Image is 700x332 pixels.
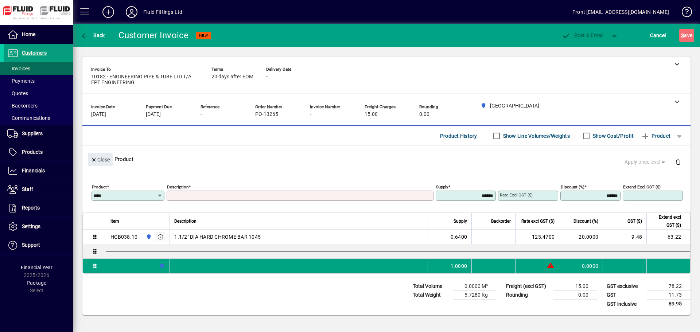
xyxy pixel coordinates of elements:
[144,233,152,241] span: AUCKLAND
[310,112,311,117] span: -
[4,99,73,112] a: Backorders
[502,132,570,140] label: Show Line Volumes/Weights
[27,280,46,286] span: Package
[7,90,28,96] span: Quotes
[22,168,45,173] span: Financials
[646,230,690,244] td: 63.22
[22,205,40,211] span: Reports
[91,154,110,166] span: Close
[201,112,202,117] span: -
[627,217,642,225] span: GST ($)
[559,230,603,244] td: 20.0000
[4,125,73,143] a: Suppliers
[453,291,497,300] td: 5.7280 Kg
[647,282,691,291] td: 78.22
[500,192,533,198] mat-label: Rate excl GST ($)
[167,184,188,190] mat-label: Description
[211,74,253,80] span: 20 days after EOM
[559,259,603,273] td: 0.0000
[92,184,107,190] mat-label: Product
[437,129,480,142] button: Product History
[88,153,113,166] button: Close
[453,282,497,291] td: 0.0000 M³
[669,153,687,171] button: Delete
[86,156,114,163] app-page-header-button: Close
[174,233,261,241] span: 1.1/2" DIA HARD CHROME BAR 1045
[266,74,268,80] span: -
[491,217,511,225] span: Backorder
[572,6,669,18] div: Front [EMAIL_ADDRESS][DOMAIN_NAME]
[603,230,646,244] td: 9.48
[4,218,73,236] a: Settings
[4,143,73,161] a: Products
[82,146,691,172] div: Product
[558,29,607,42] button: Post & Email
[199,33,208,38] span: NEW
[603,300,647,309] td: GST inclusive
[669,159,687,165] app-page-header-button: Delete
[365,112,378,117] span: 15.00
[451,233,467,241] span: 0.6400
[4,162,73,180] a: Financials
[4,112,73,124] a: Communications
[143,6,182,18] div: Fluid Fittings Ltd
[7,103,38,109] span: Backorders
[574,32,577,38] span: P
[91,74,201,86] span: 10182 - ENGINEERING PIPE & TUBE LTD T/A EPT ENGINEERING
[409,291,453,300] td: Total Weight
[440,130,477,142] span: Product History
[4,62,73,75] a: Invoices
[4,180,73,199] a: Staff
[573,217,598,225] span: Discount (%)
[561,32,604,38] span: ost & Email
[7,115,50,121] span: Communications
[681,30,692,41] span: ave
[120,5,143,19] button: Profile
[454,217,467,225] span: Supply
[651,213,681,229] span: Extend excl GST ($)
[22,186,33,192] span: Staff
[97,5,120,19] button: Add
[81,32,105,38] span: Back
[679,29,694,42] button: Save
[157,262,166,270] span: AUCKLAND
[110,217,119,225] span: Item
[591,132,634,140] label: Show Cost/Profit
[553,291,597,300] td: 0.00
[118,30,189,41] div: Customer Invoice
[521,217,555,225] span: Rate excl GST ($)
[4,75,73,87] a: Payments
[22,149,43,155] span: Products
[625,158,667,166] span: Apply price level
[419,112,429,117] span: 0.00
[4,199,73,217] a: Reports
[22,130,43,136] span: Suppliers
[603,282,647,291] td: GST exclusive
[174,217,197,225] span: Description
[520,233,555,241] div: 123.4700
[21,265,52,270] span: Financial Year
[4,236,73,254] a: Support
[648,29,668,42] button: Cancel
[91,112,106,117] span: [DATE]
[110,233,137,241] div: HCB038.10
[623,184,661,190] mat-label: Extend excl GST ($)
[676,1,691,25] a: Knowledge Base
[4,26,73,44] a: Home
[603,291,647,300] td: GST
[650,30,666,41] span: Cancel
[4,87,73,99] a: Quotes
[7,66,30,71] span: Invoices
[451,262,467,270] span: 1.0000
[502,291,553,300] td: Rounding
[22,223,40,229] span: Settings
[7,78,35,84] span: Payments
[79,29,107,42] button: Back
[22,50,47,56] span: Customers
[73,29,113,42] app-page-header-button: Back
[436,184,448,190] mat-label: Supply
[146,112,161,117] span: [DATE]
[255,112,278,117] span: PO-13265
[647,291,691,300] td: 11.73
[553,282,597,291] td: 15.00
